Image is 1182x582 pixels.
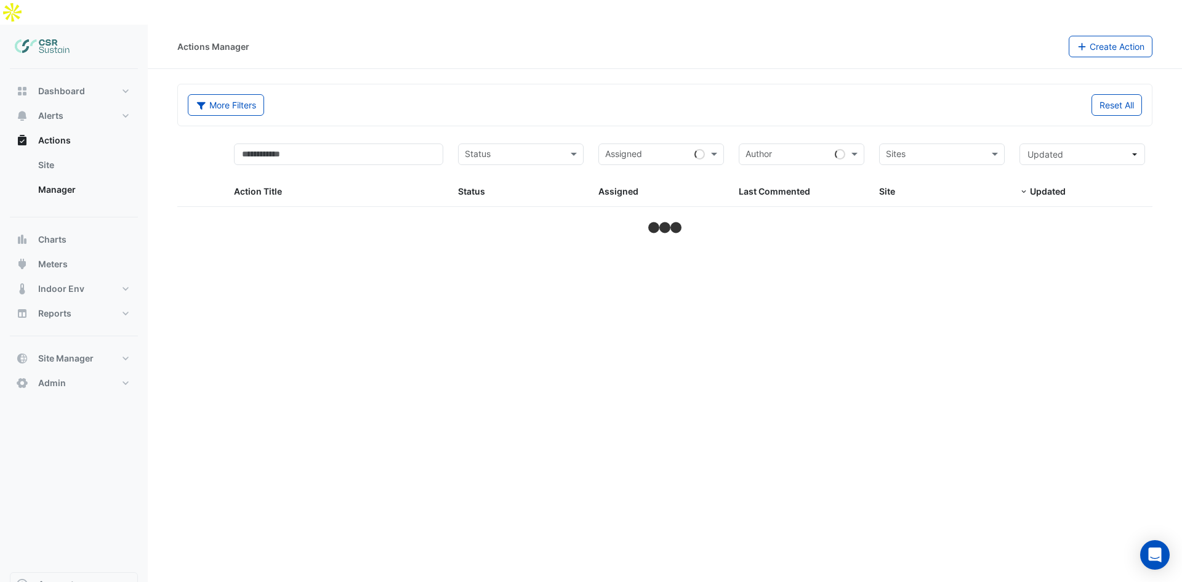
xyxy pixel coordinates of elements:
button: Updated [1019,143,1145,165]
div: Actions [10,153,138,207]
span: Site [879,186,895,196]
button: More Filters [188,94,264,116]
span: Last Commented [739,186,810,196]
app-icon: Admin [16,377,28,389]
div: Actions Manager [177,40,249,53]
span: Admin [38,377,66,389]
app-icon: Indoor Env [16,283,28,295]
span: Meters [38,258,68,270]
app-icon: Reports [16,307,28,320]
span: Alerts [38,110,63,122]
app-icon: Charts [16,233,28,246]
span: Updated [1027,149,1063,160]
button: Indoor Env [10,277,138,301]
button: Actions [10,128,138,153]
span: Updated [1030,186,1066,196]
button: Site Manager [10,346,138,371]
app-icon: Site Manager [16,352,28,365]
app-icon: Alerts [16,110,28,122]
span: Assigned [598,186,638,196]
span: Site Manager [38,352,94,365]
button: Admin [10,371,138,395]
app-icon: Actions [16,134,28,147]
button: Charts [10,227,138,252]
span: Action Title [234,186,282,196]
img: Company Logo [15,34,70,59]
span: Reports [38,307,71,320]
button: Alerts [10,103,138,128]
app-icon: Dashboard [16,85,28,97]
span: Dashboard [38,85,85,97]
a: Manager [28,177,138,202]
button: Reset All [1092,94,1142,116]
span: Charts [38,233,66,246]
app-icon: Meters [16,258,28,270]
a: Site [28,153,138,177]
button: Reports [10,301,138,326]
span: Actions [38,134,71,147]
button: Create Action [1069,36,1153,57]
span: Status [458,186,485,196]
div: Open Intercom Messenger [1140,540,1170,570]
button: Dashboard [10,79,138,103]
button: Meters [10,252,138,277]
span: Indoor Env [38,283,84,295]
